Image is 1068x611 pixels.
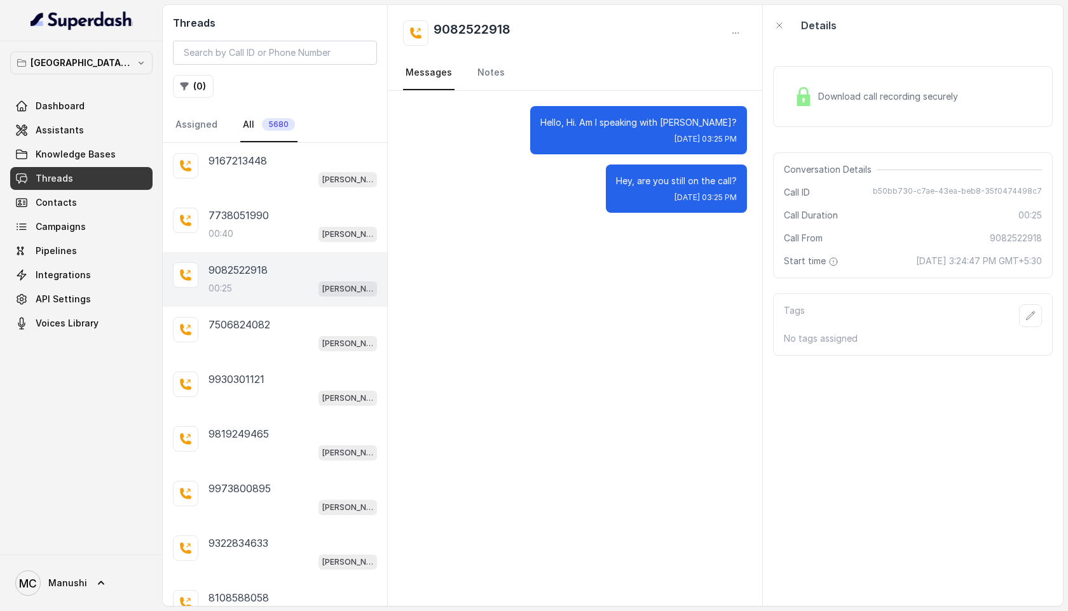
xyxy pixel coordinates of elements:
[36,293,91,305] span: API Settings
[173,15,377,30] h2: Threads
[403,56,747,90] nav: Tabs
[322,173,373,186] p: [PERSON_NAME] Mumbai Conviction HR Outbound Assistant
[322,283,373,295] p: [PERSON_NAME] Mumbai Conviction HR Outbound Assistant
[784,255,841,267] span: Start time
[10,215,153,238] a: Campaigns
[19,577,37,590] text: MC
[48,577,87,589] span: Manushi
[36,124,84,137] span: Assistants
[36,220,86,233] span: Campaigns
[784,304,805,327] p: Tags
[674,192,737,203] span: [DATE] 03:25 PM
[916,255,1042,267] span: [DATE] 3:24:47 PM GMT+5:30
[1018,209,1042,222] span: 00:25
[240,108,298,142] a: All5680
[10,239,153,262] a: Pipelines
[173,108,220,142] a: Assigned
[209,262,268,278] p: 9082522918
[209,426,269,441] p: 9819249465
[10,51,153,74] button: [GEOGRAPHIC_DATA] - [GEOGRAPHIC_DATA] - [GEOGRAPHIC_DATA]
[10,143,153,166] a: Knowledge Bases
[434,20,510,46] h2: 9082522918
[10,264,153,286] a: Integrations
[31,55,132,70] p: [GEOGRAPHIC_DATA] - [GEOGRAPHIC_DATA] - [GEOGRAPHIC_DATA]
[209,317,270,332] p: 7506824082
[209,227,233,240] p: 00:40
[784,209,838,222] span: Call Duration
[173,41,377,65] input: Search by Call ID or Phone Number
[36,269,91,281] span: Integrations
[322,446,373,459] p: [PERSON_NAME] Mumbai Conviction HR Outbound Assistant
[36,172,73,185] span: Threads
[322,228,373,241] p: [PERSON_NAME] Mumbai Conviction HR Outbound Assistant
[10,191,153,214] a: Contacts
[209,282,232,295] p: 00:25
[173,75,214,98] button: (0)
[784,332,1042,345] p: No tags assigned
[616,175,737,187] p: Hey, are you still on the call?
[10,565,153,601] a: Manushi
[10,119,153,142] a: Assistants
[10,167,153,190] a: Threads
[322,337,373,350] p: [PERSON_NAME] Mumbai Conviction HR Outbound Assistant
[31,10,133,30] img: light.svg
[262,118,295,131] span: 5680
[475,56,507,90] a: Notes
[209,590,269,605] p: 8108588058
[36,317,99,330] span: Voices Library
[403,56,455,90] a: Messages
[322,501,373,514] p: [PERSON_NAME] Mumbai Conviction HR Outbound Assistant
[540,116,737,129] p: Hello, Hi. Am I speaking with [PERSON_NAME]?
[173,108,377,142] nav: Tabs
[818,90,963,103] span: Download call recording securely
[784,186,810,199] span: Call ID
[784,163,877,176] span: Conversation Details
[36,148,116,161] span: Knowledge Bases
[674,134,737,144] span: [DATE] 03:25 PM
[322,556,373,568] p: [PERSON_NAME] Mumbai Conviction HR Outbound Assistant
[784,232,823,245] span: Call From
[36,196,77,209] span: Contacts
[10,95,153,117] a: Dashboard
[209,535,268,551] p: 9322834633
[36,100,85,112] span: Dashboard
[322,392,373,405] p: [PERSON_NAME] Mumbai Conviction HR Outbound Assistant
[209,481,271,496] p: 9973800895
[794,87,813,106] img: Lock Icon
[10,312,153,335] a: Voices Library
[990,232,1042,245] span: 9082522918
[209,208,269,223] p: 7738051990
[10,288,153,311] a: API Settings
[873,186,1042,199] span: b50bb730-c7ae-43ea-beb8-35f0474498c7
[209,153,267,168] p: 9167213448
[36,245,77,257] span: Pipelines
[801,18,837,33] p: Details
[209,372,264,387] p: 9930301121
